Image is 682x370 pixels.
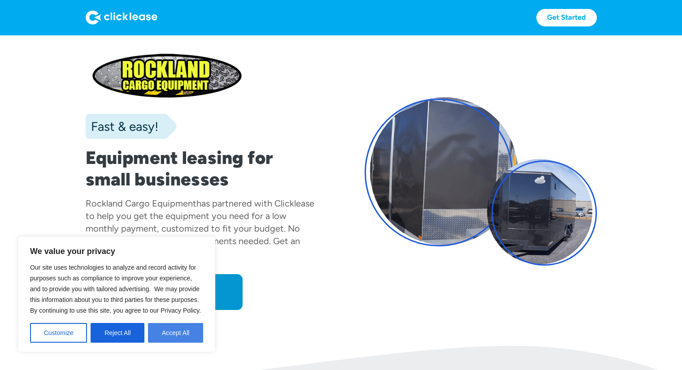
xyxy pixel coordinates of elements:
[536,9,597,26] a: Get Started
[86,198,196,209] div: Rockland Cargo Equipment
[86,147,318,190] h1: Equipment leasing for small businesses
[30,264,201,314] span: Our site uses technologies to analyze and record activity for purposes such as compliance to impr...
[30,246,203,257] p: We value your privacy
[86,198,314,259] div: has partnered with Clicklease to help you get the equipment you need for a low monthly payment, c...
[86,117,158,135] div: Fast & easy!
[18,237,215,352] div: We value your privacy
[86,10,157,25] img: Logo
[30,323,87,343] button: Customize
[91,323,144,343] button: Reject All
[148,323,203,343] button: Accept All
